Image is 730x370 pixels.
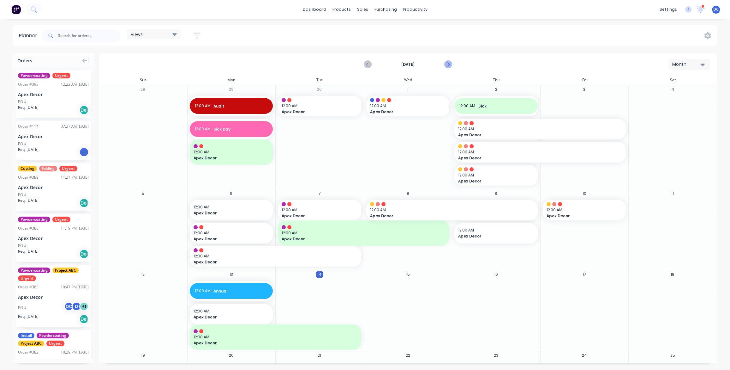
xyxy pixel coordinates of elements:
button: 4 [669,86,676,93]
span: 12:00 AM [458,149,619,155]
button: 1 [404,86,412,93]
span: Req. [DATE] [18,147,39,152]
button: 25 [669,352,676,359]
span: Orders [17,57,32,64]
span: 12:00 AM [370,207,531,213]
div: 12:00 AMApex Decor [366,96,450,116]
span: 12:00 AM [194,149,266,155]
span: Apex Decor [194,155,262,161]
div: Mon [187,75,276,85]
span: 12:00 AM [194,204,266,210]
span: Powdercoating [18,268,50,273]
div: sales [354,5,371,14]
span: Sick [478,103,533,109]
div: 07:27 AM [DATE] [61,124,89,129]
div: Del [79,249,89,259]
div: 12:00 AMAnnual [190,281,273,301]
div: Thu [452,75,540,85]
div: + 1 [79,302,89,311]
div: Del [79,198,89,208]
span: Apex Decor [282,109,350,115]
div: Fri [540,75,629,85]
div: 12:00 AMApex Decor [454,119,626,139]
span: DC [713,7,719,12]
span: Apex Decor [458,178,526,184]
span: Urgent [52,73,70,78]
div: 12:00 AMApex Decor [278,96,361,116]
div: 12:00 AMApex Decor [190,246,361,267]
span: Req. [DATE] [18,249,39,254]
span: 12:00 AM [195,288,211,294]
div: 12:00 AMApex Decor [190,304,273,324]
button: 2 [492,86,500,93]
div: settings [656,5,680,14]
span: 12:00 AM [459,103,475,109]
button: 17 [581,271,588,278]
button: 6 [227,190,235,197]
strong: [DATE] [376,62,440,67]
button: 23 [492,352,500,359]
span: Install [18,333,34,338]
div: DC [64,302,74,311]
span: Req. [DATE] [18,198,39,203]
div: Order # 382 [18,349,39,355]
div: 12:00 AMApex Decor [190,142,273,163]
div: Order # 114 [18,124,39,129]
span: Powdercoating [37,333,69,338]
span: Urgent [46,341,64,346]
span: 12:00 AM [194,308,266,314]
div: PO # [18,192,27,198]
span: Apex Decor [458,155,606,161]
div: 12:00 AMApex Decor [190,327,361,348]
div: 12:00 AMApex Decor [454,142,626,163]
div: products [329,5,354,14]
button: 19 [139,352,147,359]
div: Apex Decor [18,294,89,300]
span: 12:00 AM [194,334,355,340]
button: 5 [139,190,147,197]
span: Project ABC [52,268,79,273]
span: 12:00 AM [547,207,619,213]
span: 12:00 AM [194,230,266,236]
div: PO # [18,305,27,311]
div: 10:29 PM [DATE] [61,349,89,355]
span: 12:00 AM [282,207,354,213]
input: Search for orders... [58,29,121,42]
div: 11:19 PM [DATE] [61,225,89,231]
button: 22 [404,352,412,359]
div: 12:00 AMApex Decor [454,165,538,186]
span: Apex Decor [194,340,341,346]
div: Sat [628,75,717,85]
div: D [72,302,81,311]
span: 12:00 AM [458,172,531,178]
div: 12:00 AMApex Decor [366,200,538,220]
span: Apex Decor [547,213,615,219]
span: 12:00 AM [282,103,354,109]
div: 12:00 AMSick [454,96,538,116]
span: 12:00 AM [458,126,619,132]
div: 12:00 AMApex Decor [190,223,273,244]
span: Powdercoating [18,73,50,78]
button: 9 [492,190,500,197]
span: Apex Decor [194,210,262,216]
button: 16 [492,271,500,278]
div: Order # 385 [18,284,39,290]
a: dashboard [300,5,329,14]
div: purchasing [371,5,400,14]
div: Del [79,314,89,324]
div: Apex Decor [18,91,89,98]
span: Req. [DATE] [18,314,39,319]
div: Order # 395 [18,82,39,87]
span: Apex Decor [370,213,518,219]
div: 12:00 AMSick Day [190,119,273,139]
div: Sun [99,75,187,85]
button: 29 [227,86,235,93]
div: Del [79,105,89,115]
button: Next page [444,60,452,68]
button: 14 [316,271,323,278]
div: Apex Decor [18,184,89,191]
button: 10 [581,190,588,197]
span: Apex Decor [458,233,526,239]
span: Cutting [18,166,37,171]
span: Apex Decor [194,314,262,320]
